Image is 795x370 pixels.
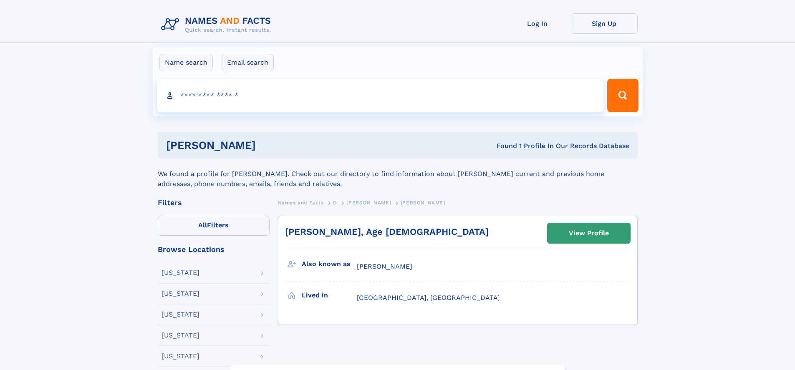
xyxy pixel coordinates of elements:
div: We found a profile for [PERSON_NAME]. Check out our directory to find information about [PERSON_N... [158,159,638,189]
div: [US_STATE] [162,290,199,297]
input: search input [157,79,604,112]
a: [PERSON_NAME] [346,197,391,208]
h3: Lived in [302,288,357,302]
div: [US_STATE] [162,332,199,339]
label: Filters [158,216,270,236]
div: View Profile [569,224,609,243]
a: D [333,197,337,208]
div: [US_STATE] [162,353,199,360]
a: Sign Up [571,13,638,34]
div: Browse Locations [158,246,270,253]
a: Log In [504,13,571,34]
a: [PERSON_NAME], Age [DEMOGRAPHIC_DATA] [285,227,489,237]
button: Search Button [607,79,638,112]
h1: [PERSON_NAME] [166,140,376,151]
div: [US_STATE] [162,269,199,276]
span: [PERSON_NAME] [357,262,412,270]
span: [PERSON_NAME] [346,200,391,206]
h3: Also known as [302,257,357,271]
div: [US_STATE] [162,311,199,318]
div: Filters [158,199,270,206]
span: All [198,221,207,229]
span: [GEOGRAPHIC_DATA], [GEOGRAPHIC_DATA] [357,294,500,302]
div: Found 1 Profile In Our Records Database [376,141,629,151]
a: View Profile [548,223,630,243]
span: [PERSON_NAME] [401,200,445,206]
label: Email search [222,54,274,71]
img: Logo Names and Facts [158,13,278,36]
label: Name search [159,54,213,71]
span: D [333,200,337,206]
a: Names and Facts [278,197,324,208]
